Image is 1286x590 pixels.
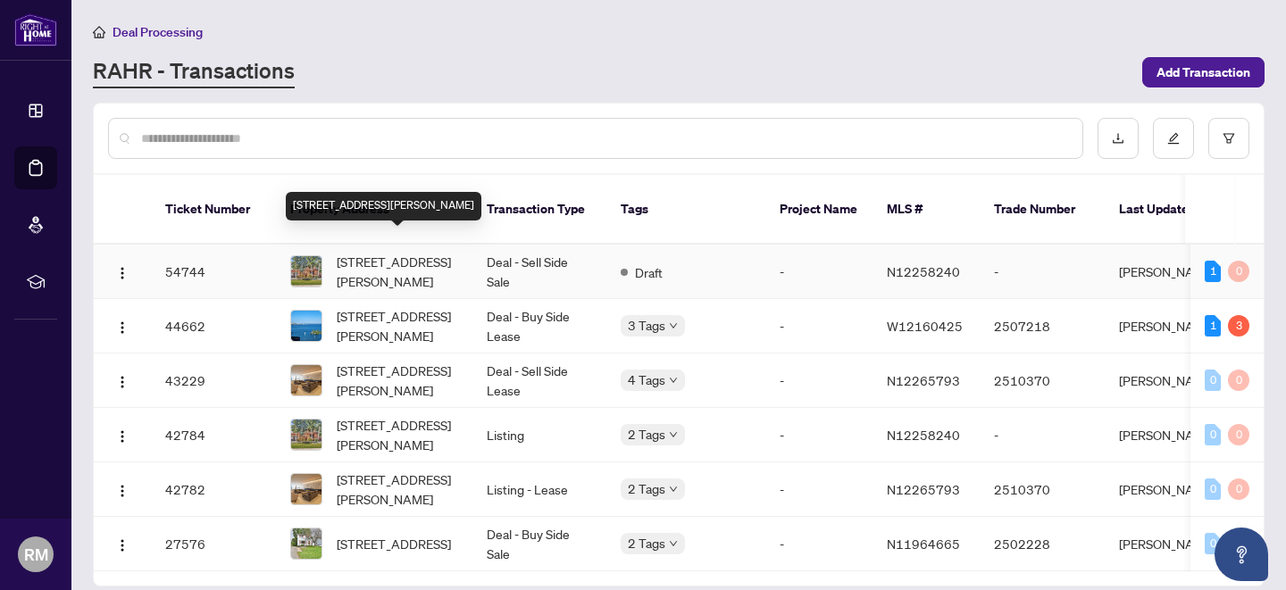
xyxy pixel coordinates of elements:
div: 0 [1228,370,1249,391]
th: Trade Number [980,175,1105,245]
div: 0 [1205,533,1221,554]
div: 3 [1228,315,1249,337]
span: [STREET_ADDRESS][PERSON_NAME] [337,470,458,509]
img: thumbnail-img [291,311,321,341]
img: thumbnail-img [291,256,321,287]
td: 42784 [151,408,276,462]
th: Project Name [765,175,873,245]
span: 3 Tags [628,315,665,336]
div: 0 [1205,478,1221,500]
td: [PERSON_NAME] [1105,462,1239,517]
button: Logo [108,257,137,286]
img: Logo [115,266,129,280]
td: - [980,245,1105,299]
td: - [765,299,873,353]
td: - [765,353,873,408]
button: Open asap [1215,528,1268,581]
button: edit [1153,118,1194,159]
div: [STREET_ADDRESS][PERSON_NAME] [286,192,481,220]
span: N12258240 [887,263,960,279]
img: thumbnail-img [291,365,321,395]
th: Transaction Type [472,175,606,245]
span: home [93,26,105,38]
td: - [765,462,873,517]
img: Logo [115,375,129,389]
span: filter [1223,132,1235,145]
span: Add Transaction [1157,58,1250,87]
span: edit [1167,132,1180,145]
span: down [669,485,678,494]
td: 54744 [151,245,276,299]
td: 43229 [151,353,276,408]
img: logo [14,13,57,46]
span: [STREET_ADDRESS] [337,534,451,553]
span: down [669,539,678,548]
span: [STREET_ADDRESS][PERSON_NAME] [337,361,458,400]
span: down [669,376,678,385]
th: Ticket Number [151,175,276,245]
button: Add Transaction [1142,57,1265,87]
td: 2510370 [980,353,1105,408]
span: download [1112,132,1124,145]
span: 2 Tags [628,478,665,499]
td: [PERSON_NAME] [1105,517,1239,571]
span: N12265793 [887,372,960,388]
button: Logo [108,529,137,558]
div: 0 [1228,261,1249,282]
span: Deal Processing [113,24,203,40]
img: Logo [115,429,129,444]
img: thumbnail-img [291,474,321,504]
span: [STREET_ADDRESS][PERSON_NAME] [337,306,458,345]
span: 2 Tags [628,533,665,553]
div: 0 [1205,424,1221,445]
td: - [765,517,873,571]
button: filter [1208,118,1249,159]
span: N12265793 [887,481,960,497]
th: MLS # [873,175,980,245]
button: Logo [108,420,137,449]
td: Deal - Sell Side Sale [472,245,606,299]
span: down [669,321,678,330]
td: 44662 [151,299,276,353]
span: [STREET_ADDRESS][PERSON_NAME] [337,252,458,291]
td: Listing - Lease [472,462,606,517]
td: Deal - Buy Side Lease [472,299,606,353]
td: [PERSON_NAME] [1105,408,1239,462]
img: Logo [115,320,129,335]
img: Logo [115,538,129,553]
button: Logo [108,366,137,395]
span: RM [24,542,48,567]
td: 2502228 [980,517,1105,571]
td: - [765,245,873,299]
td: [PERSON_NAME] [1105,353,1239,408]
span: N12258240 [887,427,960,443]
span: 2 Tags [628,424,665,445]
div: 0 [1228,478,1249,500]
div: 1 [1205,261,1221,282]
img: thumbnail-img [291,420,321,450]
span: N11964665 [887,536,960,552]
td: - [980,408,1105,462]
td: 27576 [151,517,276,571]
button: Logo [108,475,137,503]
td: 42782 [151,462,276,517]
td: Deal - Buy Side Sale [472,517,606,571]
span: Draft [635,262,663,282]
td: - [765,408,873,462]
div: 0 [1228,424,1249,445]
a: RAHR - Transactions [93,56,295,88]
span: W12160425 [887,318,963,334]
th: Property Address [276,175,472,245]
td: Listing [472,408,606,462]
td: [PERSON_NAME] [1105,245,1239,299]
th: Tags [606,175,765,245]
img: Logo [115,484,129,498]
td: Deal - Sell Side Lease [472,353,606,408]
span: [STREET_ADDRESS][PERSON_NAME] [337,415,458,454]
td: 2507218 [980,299,1105,353]
span: down [669,430,678,439]
th: Last Updated By [1105,175,1239,245]
div: 1 [1205,315,1221,337]
td: 2510370 [980,462,1105,517]
button: Logo [108,312,137,340]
